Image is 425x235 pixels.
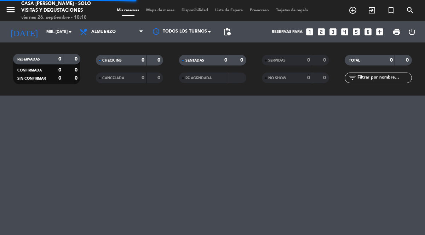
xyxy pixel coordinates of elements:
strong: 0 [75,76,79,81]
button: menu [5,4,16,17]
i: looks_5 [352,27,361,36]
span: Pre-acceso [246,8,272,12]
span: CHECK INS [102,59,122,62]
strong: 0 [157,58,162,63]
strong: 0 [157,75,162,80]
strong: 0 [390,58,393,63]
span: SIN CONFIRMAR [17,77,46,80]
span: Mapa de mesas [143,8,178,12]
i: looks_6 [363,27,373,36]
strong: 0 [142,75,144,80]
span: Mis reservas [113,8,143,12]
strong: 0 [240,58,245,63]
strong: 0 [323,58,327,63]
span: print [392,28,401,36]
i: add_box [375,27,384,36]
i: exit_to_app [368,6,376,15]
i: filter_list [348,74,357,82]
strong: 0 [58,57,61,62]
span: pending_actions [223,28,231,36]
div: LOG OUT [404,21,420,42]
span: RESERVADAS [17,58,40,61]
strong: 0 [307,75,310,80]
span: RE AGENDADA [185,76,212,80]
strong: 0 [75,68,79,73]
strong: 0 [406,58,410,63]
span: NO SHOW [268,76,286,80]
i: arrow_drop_down [66,28,74,36]
strong: 0 [142,58,144,63]
strong: 0 [58,68,61,73]
span: CONFIRMADA [17,69,42,72]
div: viernes 26. septiembre - 10:18 [21,14,101,21]
i: turned_in_not [387,6,395,15]
span: TOTAL [349,59,360,62]
i: search [406,6,414,15]
i: power_settings_new [408,28,416,36]
span: SENTADAS [185,59,204,62]
span: Reservas para [272,30,303,34]
span: Tarjetas de regalo [272,8,312,12]
strong: 0 [307,58,310,63]
i: add_circle_outline [349,6,357,15]
strong: 0 [58,76,61,81]
span: SERVIDAS [268,59,286,62]
span: Disponibilidad [178,8,212,12]
strong: 0 [224,58,227,63]
span: CANCELADA [102,76,124,80]
span: Almuerzo [91,29,116,34]
input: Filtrar por nombre... [357,74,412,82]
i: looks_4 [340,27,349,36]
i: looks_one [305,27,314,36]
strong: 0 [75,57,79,62]
span: Lista de Espera [212,8,246,12]
i: [DATE] [5,24,43,40]
i: menu [5,4,16,15]
i: looks_two [317,27,326,36]
i: looks_3 [328,27,338,36]
div: Casa [PERSON_NAME] - SÓLO Visitas y Degustaciones [21,0,101,14]
strong: 0 [323,75,327,80]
